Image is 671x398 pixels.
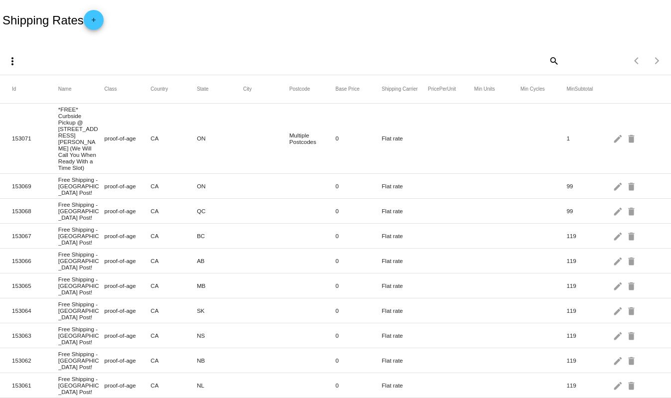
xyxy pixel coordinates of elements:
[58,224,105,248] mat-cell: Free Shipping - [GEOGRAPHIC_DATA] Post!
[566,230,613,242] mat-cell: 119
[626,303,638,318] mat-icon: delete
[58,373,105,398] mat-cell: Free Shipping - [GEOGRAPHIC_DATA] Post!
[613,278,625,293] mat-icon: edit
[335,133,382,144] mat-cell: 0
[58,323,105,348] mat-cell: Free Shipping - [GEOGRAPHIC_DATA] Post!
[150,305,197,316] mat-cell: CA
[197,86,208,92] button: Change sorting for State
[335,255,382,266] mat-cell: 0
[613,328,625,343] mat-icon: edit
[547,53,559,68] mat-icon: search
[197,255,243,266] mat-cell: AB
[12,305,58,316] mat-cell: 153064
[613,228,625,244] mat-icon: edit
[197,330,243,341] mat-cell: NS
[613,178,625,194] mat-icon: edit
[105,230,151,242] mat-cell: proof-of-age
[58,104,105,173] mat-cell: *FREE* Curbside Pickup @ [STREET_ADDRESS][PERSON_NAME] (We Will Call You When Ready With a Time S...
[150,230,197,242] mat-cell: CA
[58,174,105,198] mat-cell: Free Shipping - [GEOGRAPHIC_DATA] Post!
[197,180,243,192] mat-cell: ON
[12,180,58,192] mat-cell: 153069
[12,280,58,291] mat-cell: 153065
[12,230,58,242] mat-cell: 153067
[197,230,243,242] mat-cell: BC
[566,205,613,217] mat-cell: 99
[566,380,613,391] mat-cell: 119
[613,203,625,219] mat-icon: edit
[382,230,428,242] mat-cell: Flat rate
[105,280,151,291] mat-cell: proof-of-age
[613,378,625,393] mat-icon: edit
[566,86,593,92] button: Change sorting for MinSubtotal
[613,131,625,146] mat-icon: edit
[335,280,382,291] mat-cell: 0
[335,180,382,192] mat-cell: 0
[335,205,382,217] mat-cell: 0
[626,353,638,368] mat-icon: delete
[58,249,105,273] mat-cell: Free Shipping - [GEOGRAPHIC_DATA] Post!
[382,133,428,144] mat-cell: Flat rate
[105,205,151,217] mat-cell: proof-of-age
[335,305,382,316] mat-cell: 0
[12,86,16,92] button: Change sorting for Id
[197,305,243,316] mat-cell: SK
[289,130,336,147] mat-cell: Multiple Postcodes
[474,86,495,92] button: Change sorting for MinUnits
[105,380,151,391] mat-cell: proof-of-age
[243,86,252,92] button: Change sorting for City
[626,253,638,268] mat-icon: delete
[428,86,456,92] button: Change sorting for PricePerUnit
[12,355,58,366] mat-cell: 153062
[382,380,428,391] mat-cell: Flat rate
[6,55,18,67] mat-icon: more_vert
[197,205,243,217] mat-cell: QC
[150,86,168,92] button: Change sorting for Country
[382,205,428,217] mat-cell: Flat rate
[613,253,625,268] mat-icon: edit
[58,348,105,373] mat-cell: Free Shipping - [GEOGRAPHIC_DATA] Post!
[382,355,428,366] mat-cell: Flat rate
[566,280,613,291] mat-cell: 119
[626,228,638,244] mat-icon: delete
[197,133,243,144] mat-cell: ON
[105,255,151,266] mat-cell: proof-of-age
[105,86,117,92] button: Change sorting for Class
[335,86,359,92] button: Change sorting for BasePrice
[382,180,428,192] mat-cell: Flat rate
[197,355,243,366] mat-cell: NB
[613,303,625,318] mat-icon: edit
[150,255,197,266] mat-cell: CA
[566,180,613,192] mat-cell: 99
[382,255,428,266] mat-cell: Flat rate
[150,205,197,217] mat-cell: CA
[626,203,638,219] mat-icon: delete
[566,330,613,341] mat-cell: 119
[12,330,58,341] mat-cell: 153063
[12,255,58,266] mat-cell: 153066
[150,355,197,366] mat-cell: CA
[150,380,197,391] mat-cell: CA
[335,355,382,366] mat-cell: 0
[88,16,100,28] mat-icon: add
[150,133,197,144] mat-cell: CA
[335,330,382,341] mat-cell: 0
[58,273,105,298] mat-cell: Free Shipping - [GEOGRAPHIC_DATA] Post!
[382,280,428,291] mat-cell: Flat rate
[197,380,243,391] mat-cell: NL
[58,86,72,92] button: Change sorting for Name
[335,380,382,391] mat-cell: 0
[58,199,105,223] mat-cell: Free Shipping - [GEOGRAPHIC_DATA] Post!
[627,51,647,71] button: Previous page
[521,86,545,92] button: Change sorting for MinCycles
[566,255,613,266] mat-cell: 119
[12,133,58,144] mat-cell: 153071
[105,180,151,192] mat-cell: proof-of-age
[382,305,428,316] mat-cell: Flat rate
[626,328,638,343] mat-icon: delete
[105,355,151,366] mat-cell: proof-of-age
[626,131,638,146] mat-icon: delete
[647,51,667,71] button: Next page
[197,280,243,291] mat-cell: MB
[382,86,417,92] button: Change sorting for ShippingCarrier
